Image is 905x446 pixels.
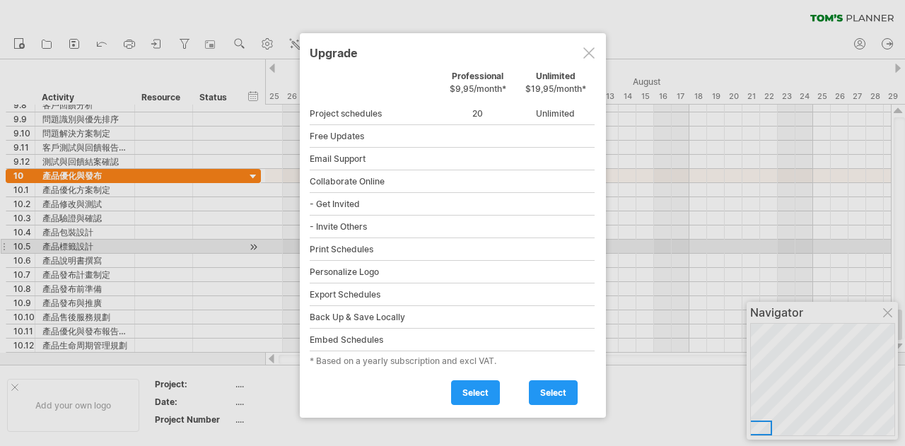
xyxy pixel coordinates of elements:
[310,102,439,125] div: Project schedules
[525,83,586,94] span: $19,95/month*
[439,71,517,101] div: Professional
[529,380,578,405] a: select
[517,102,595,125] div: Unlimited
[540,387,566,398] span: select
[462,387,489,398] span: select
[451,380,500,405] a: select
[310,148,439,170] div: Email Support
[310,261,439,283] div: Personalize Logo
[517,71,595,101] div: Unlimited
[310,40,596,65] div: Upgrade
[310,329,439,351] div: Embed Schedules
[310,356,596,366] div: * Based on a yearly subscription and excl VAT.
[439,102,517,125] div: 20
[310,125,439,148] div: Free Updates
[310,170,439,193] div: Collaborate Online
[310,283,439,306] div: Export Schedules
[310,193,439,216] div: - Get Invited
[310,216,439,238] div: - Invite Others
[450,83,506,94] span: $9,95/month*
[310,306,439,329] div: Back Up & Save Locally
[310,238,439,261] div: Print Schedules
